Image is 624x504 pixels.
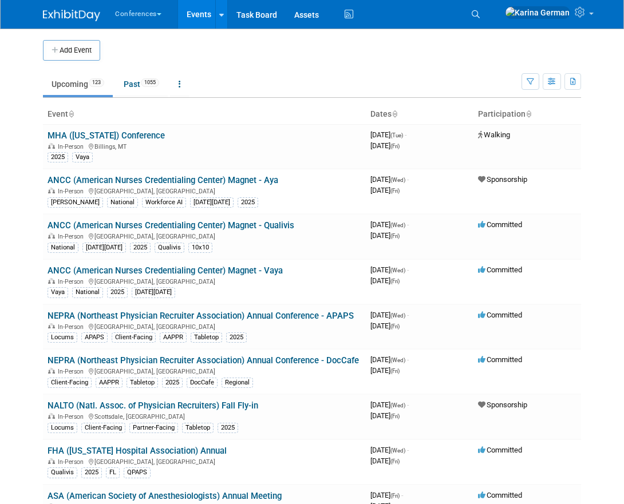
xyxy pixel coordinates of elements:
[58,188,87,195] span: In-Person
[473,105,581,124] th: Participation
[187,378,218,388] div: DocCafe
[48,243,78,253] div: National
[390,177,405,183] span: (Wed)
[162,378,183,388] div: 2025
[407,265,409,274] span: -
[390,323,400,330] span: (Fri)
[48,175,278,185] a: ANCC (American Nurses Credentialing Center) Magnet - Aya
[48,446,227,456] a: FHA ([US_STATE] Hospital Association) Annual
[407,175,409,184] span: -
[48,197,103,208] div: [PERSON_NAME]
[407,355,409,364] span: -
[390,357,405,363] span: (Wed)
[43,105,366,124] th: Event
[370,265,409,274] span: [DATE]
[48,143,55,149] img: In-Person Event
[478,400,527,409] span: Sponsorship
[478,175,527,184] span: Sponsorship
[478,220,522,229] span: Committed
[218,423,238,433] div: 2025
[72,152,93,162] div: Vaya
[68,109,74,118] a: Sort by Event Name
[48,265,283,276] a: ANCC (American Nurses Credentialing Center) Magnet - Vaya
[124,467,151,478] div: QPAPS
[48,311,354,321] a: NEPRA (Northeast Physician Recruiter Association) Annual Conference - APAPS
[107,287,128,297] div: 2025
[370,220,409,229] span: [DATE]
[478,446,522,454] span: Committed
[48,423,77,433] div: Locums
[130,243,151,253] div: 2025
[370,130,406,139] span: [DATE]
[370,141,400,150] span: [DATE]
[155,243,184,253] div: Qualivis
[405,130,406,139] span: -
[190,197,234,208] div: [DATE][DATE]
[370,457,400,465] span: [DATE]
[48,491,282,501] a: ASA (American Society of Anesthesiologists) Annual Meeting
[48,278,55,284] img: In-Person Event
[48,458,55,464] img: In-Person Event
[160,332,187,343] div: AAPPR
[370,411,400,420] span: [DATE]
[81,423,125,433] div: Client-Facing
[191,332,222,343] div: Tabletop
[370,322,400,330] span: [DATE]
[188,243,212,253] div: 10x10
[222,378,253,388] div: Regional
[390,267,405,273] span: (Wed)
[81,332,108,343] div: APAPS
[370,311,409,319] span: [DATE]
[58,143,87,150] span: In-Person
[390,312,405,319] span: (Wed)
[390,278,400,284] span: (Fri)
[478,130,510,139] span: Walking
[48,130,165,141] a: MHA ([US_STATE]) Conference
[106,467,120,478] div: FL
[48,152,68,162] div: 2025
[48,220,294,231] a: ANCC (American Nurses Credentialing Center) Magnet - Qualivis
[89,78,104,87] span: 123
[370,231,400,240] span: [DATE]
[182,423,214,433] div: Tabletop
[48,276,361,285] div: [GEOGRAPHIC_DATA], [GEOGRAPHIC_DATA]
[478,491,522,499] span: Committed
[48,186,361,195] div: [GEOGRAPHIC_DATA], [GEOGRAPHIC_DATA]
[58,323,87,331] span: In-Person
[132,287,175,297] div: [DATE][DATE]
[81,467,102,478] div: 2025
[370,446,409,454] span: [DATE]
[390,493,400,499] span: (Fri)
[48,378,92,388] div: Client-Facing
[407,220,409,229] span: -
[370,366,400,375] span: [DATE]
[390,143,400,149] span: (Fri)
[370,186,400,195] span: [DATE]
[407,400,409,409] span: -
[390,368,400,374] span: (Fri)
[58,368,87,375] span: In-Person
[48,233,55,239] img: In-Person Event
[48,366,361,375] div: [GEOGRAPHIC_DATA], [GEOGRAPHIC_DATA]
[107,197,138,208] div: National
[96,378,123,388] div: AAPPR
[112,332,156,343] div: Client-Facing
[370,400,409,409] span: [DATE]
[390,447,405,454] span: (Wed)
[58,413,87,420] span: In-Person
[48,141,361,150] div: Billings, MT
[43,40,100,61] button: Add Event
[82,243,126,253] div: [DATE][DATE]
[505,6,570,19] img: Karina German
[390,402,405,408] span: (Wed)
[478,355,522,364] span: Committed
[48,355,359,366] a: NEPRA (Northeast Physician Recruiter Association) Annual Conference - DocCafe
[48,368,55,374] img: In-Person Event
[407,311,409,319] span: -
[58,278,87,285] span: In-Person
[392,109,397,118] a: Sort by Start Date
[370,276,400,285] span: [DATE]
[390,413,400,419] span: (Fri)
[478,265,522,274] span: Committed
[370,175,409,184] span: [DATE]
